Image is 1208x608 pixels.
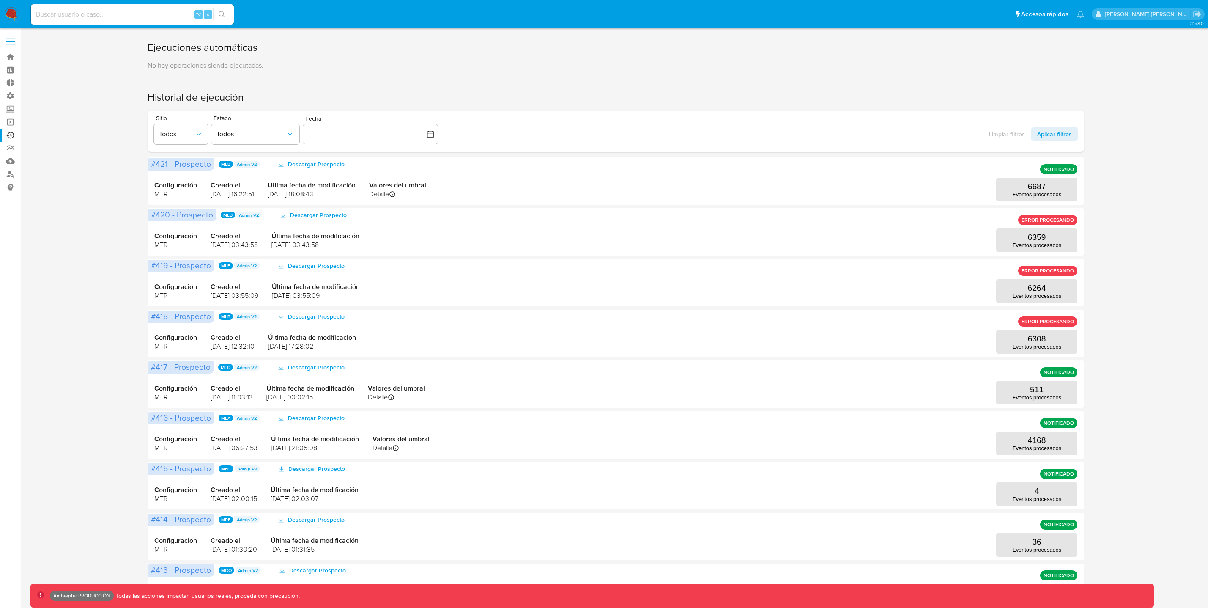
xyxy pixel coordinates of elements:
span: ⌥ [195,10,202,18]
a: Salir [1193,10,1202,19]
input: Buscar usuario o caso... [31,9,234,20]
span: Accesos rápidos [1021,10,1068,19]
p: Todas las acciones impactan usuarios reales, proceda con precaución. [114,592,300,600]
p: leidy.martinez@mercadolibre.com.co [1105,10,1190,18]
button: search-icon [213,8,230,20]
span: s [207,10,209,18]
p: Ambiente: PRODUCCIÓN [53,594,110,597]
a: Notificaciones [1077,11,1084,18]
